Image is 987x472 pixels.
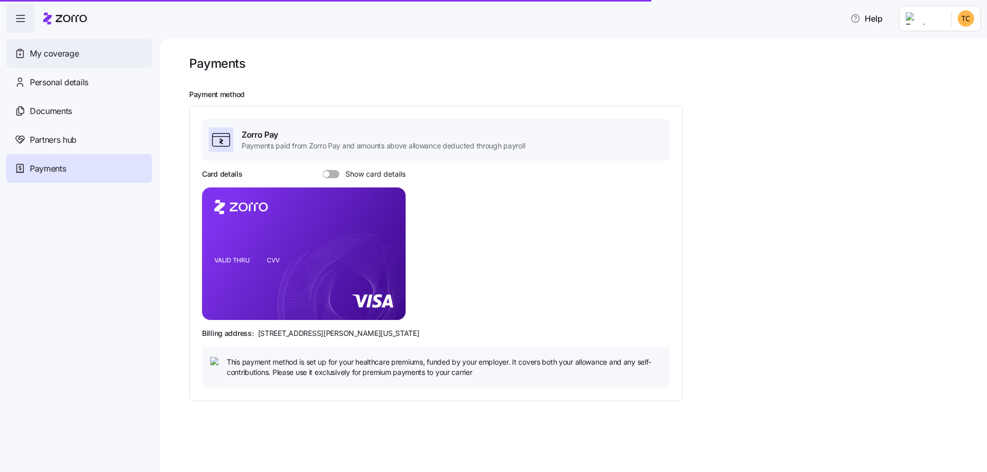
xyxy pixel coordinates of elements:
span: This payment method is set up for your healthcare premiums, funded by your employer. It covers bo... [227,357,662,378]
span: Partners hub [30,134,77,146]
span: Show card details [339,170,406,178]
h2: Payment method [189,90,973,100]
span: Payments [30,162,66,175]
img: icon bulb [210,357,223,369]
span: Billing address: [202,328,254,338]
h3: Card details [202,169,243,179]
span: Personal details [30,76,88,89]
tspan: VALID THRU [214,256,250,264]
a: Partners hub [6,125,152,154]
span: My coverage [30,47,79,60]
a: My coverage [6,39,152,68]
span: Zorro Pay [242,128,525,141]
a: Payments [6,154,152,183]
span: Payments paid from Zorro Pay and amounts above allowance deducted through payroll [242,141,525,151]
a: Personal details [6,68,152,97]
a: Documents [6,97,152,125]
button: Help [842,8,891,29]
img: f7a87638aec60f52d360b8d5cf3b4b60 [958,10,974,27]
h1: Payments [189,55,245,71]
span: [STREET_ADDRESS][PERSON_NAME][US_STATE] [258,328,419,338]
span: Help [850,12,883,25]
span: Documents [30,105,72,118]
tspan: CVV [267,256,280,264]
img: Employer logo [906,12,943,25]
